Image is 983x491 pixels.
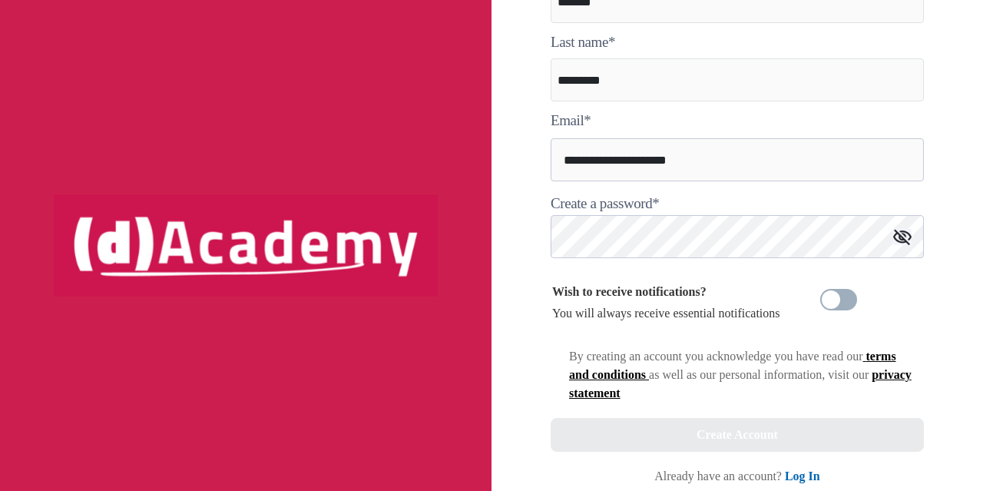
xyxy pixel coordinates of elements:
[697,424,778,446] div: Create Account
[785,469,820,483] a: Log In
[551,418,924,452] button: Create Account
[543,352,558,367] img: unCheck
[569,347,915,403] div: By creating an account you acknowledge you have read our as well as our personal information, vis...
[569,368,912,400] a: privacy statement
[552,281,780,324] div: You will always receive essential notifications
[654,467,819,486] div: Already have an account?
[893,229,912,245] img: icon
[54,194,438,296] img: logo
[552,285,707,298] b: Wish to receive notifications?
